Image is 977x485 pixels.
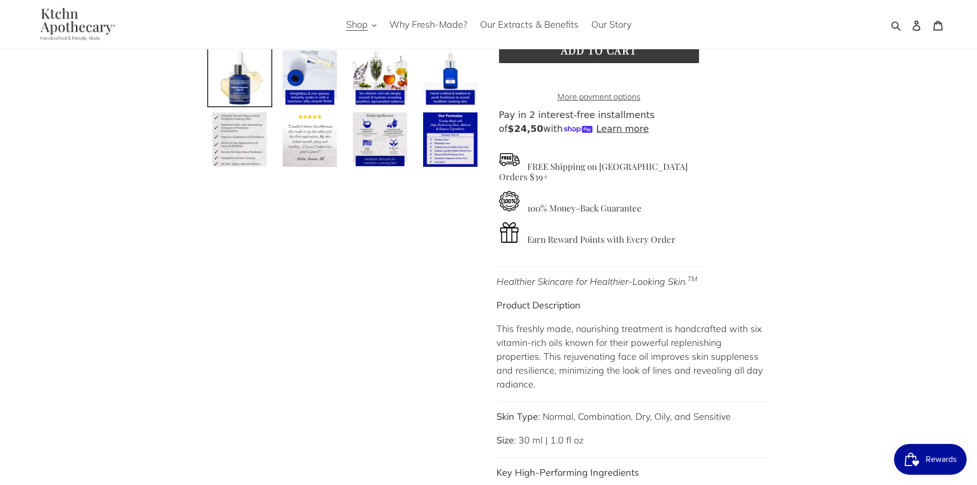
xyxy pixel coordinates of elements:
span: Why Fresh-Made? [389,18,467,31]
b: Key High-Performing Ingredients [496,467,639,478]
img: guarantee.png [499,191,520,211]
img: Load image into Gallery viewer, Radiance Renewal Face Oil [282,49,338,106]
span: Our Story [591,18,631,31]
img: Load image into Gallery viewer, Radiance Renewal Face Oil [422,49,479,106]
img: Ktchn Apothecary [28,8,123,41]
iframe: Button to open loyalty program pop-up [894,444,967,475]
img: Load image into Gallery viewer, Radiance Renewal Face Oil [352,111,409,168]
p: : 30 ml | 1.0 fl oz [496,433,768,447]
a: Why Fresh-Made? [384,16,472,33]
b: Size [496,434,514,446]
img: gift.png [499,222,520,243]
sup: TM [687,274,697,283]
h4: FREE Shipping on [GEOGRAPHIC_DATA] Orders $39+ [499,149,699,182]
h4: Earn Reward Points with Every Order [499,222,699,244]
img: Load image into Gallery viewer, Radiance Renewal Face Oil [352,49,409,106]
span: Shop [346,18,368,31]
button: Add to cart [499,37,699,63]
img: Load image into Gallery viewer, Radiance Renewal Face Oil [282,111,338,168]
img: Load image into Gallery viewer, Radiance Renewal Face Oil [211,111,268,168]
a: Our Story [586,16,636,33]
em: Healthier Skincare for Healthier-Looking Skin. [496,276,697,287]
a: More payment options [499,90,699,103]
span: Our Extracts & Benefits [480,18,579,31]
b: Skin Type [496,411,538,422]
p: This freshly made, nourishing treatment is handcrafted with six vitamin-rich oils known for their... [496,322,768,391]
img: free-delivery.png [499,149,520,170]
img: Load image into Gallery viewer, Radiance Renewal Face Oil [211,49,268,106]
button: Shop [341,16,382,33]
span: Add to cart [561,43,637,57]
h4: 100% Money-Back Guarantee [499,191,699,213]
a: Our Extracts & Benefits [475,16,584,33]
img: Load image into Gallery viewer, Radiance Renewal Face Oil [422,111,479,168]
p: : Normal, Combination, Dry, Oily, and Sensitive [496,410,768,423]
b: Product Description [496,299,581,311]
